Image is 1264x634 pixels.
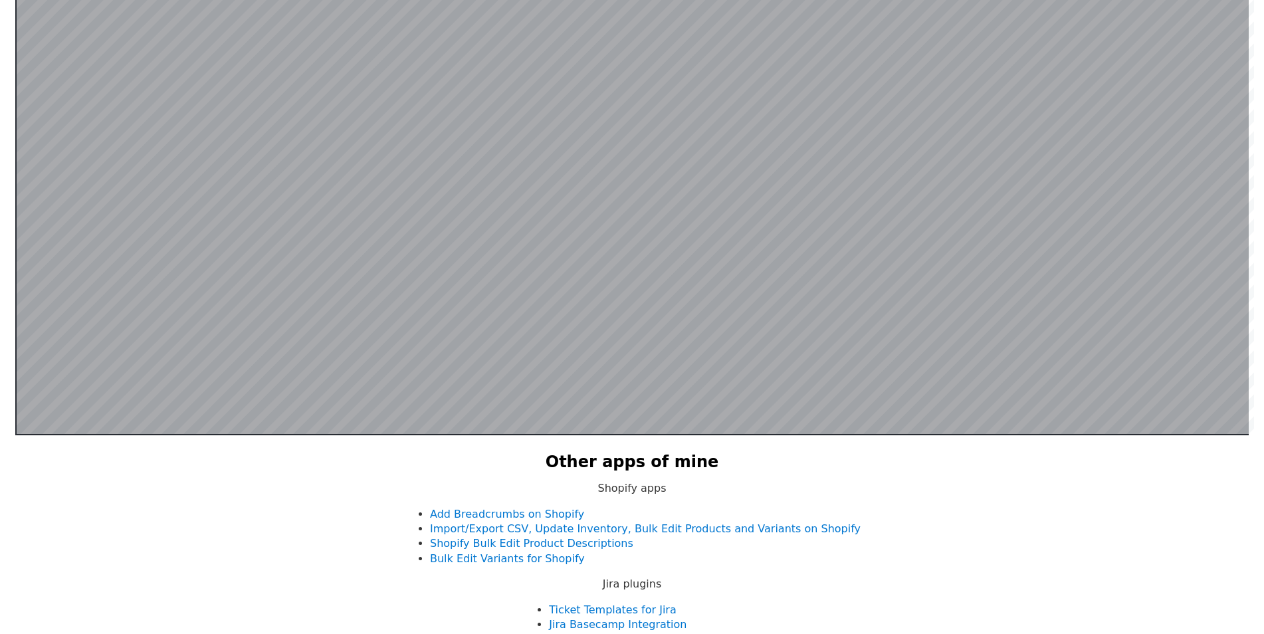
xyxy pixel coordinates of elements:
a: Jira Basecamp Integration [549,618,686,631]
a: Add Breadcrumbs on Shopify [430,508,584,520]
a: Import/Export CSV, Update Inventory, Bulk Edit Products and Variants on Shopify [430,522,861,535]
a: Ticket Templates for Jira [549,603,676,616]
a: Bulk Edit Variants for Shopify [430,552,585,565]
h2: Other apps of mine [546,451,719,474]
a: Shopify Bulk Edit Product Descriptions [430,537,633,550]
